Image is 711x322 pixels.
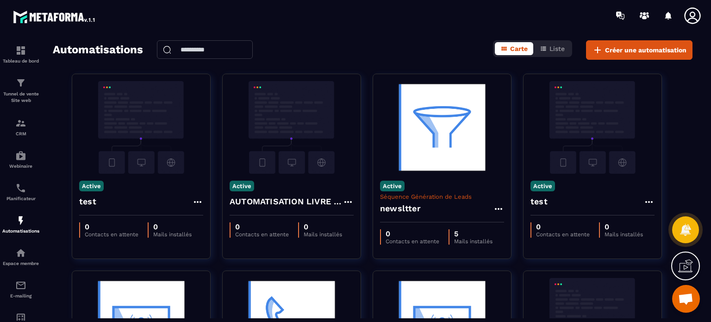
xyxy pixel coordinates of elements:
[386,238,439,245] p: Contacts en attente
[2,164,39,169] p: Webinaire
[235,231,289,238] p: Contacts en attente
[230,195,343,208] h4: AUTOMATISATION LIVRE BLANC
[304,222,342,231] p: 0
[15,280,26,291] img: email
[79,181,104,191] p: Active
[2,196,39,201] p: Planificateur
[153,222,192,231] p: 0
[380,181,405,191] p: Active
[536,231,590,238] p: Contacts en attente
[230,181,254,191] p: Active
[605,231,643,238] p: Mails installés
[605,222,643,231] p: 0
[495,42,533,55] button: Carte
[53,40,143,60] h2: Automatisations
[153,231,192,238] p: Mails installés
[15,215,26,226] img: automations
[2,58,39,63] p: Tableau de bord
[530,81,655,174] img: automation-background
[2,261,39,266] p: Espace membre
[2,273,39,305] a: emailemailE-mailing
[2,143,39,176] a: automationsautomationsWebinaire
[536,222,590,231] p: 0
[549,45,565,52] span: Liste
[530,181,555,191] p: Active
[380,81,504,174] img: automation-background
[2,228,39,234] p: Automatisations
[79,81,203,174] img: automation-background
[2,131,39,136] p: CRM
[2,38,39,70] a: formationformationTableau de bord
[15,77,26,88] img: formation
[454,238,493,245] p: Mails installés
[79,195,96,208] h4: test
[586,40,692,60] button: Créer une automatisation
[386,229,439,238] p: 0
[85,231,138,238] p: Contacts en attente
[15,150,26,161] img: automations
[304,231,342,238] p: Mails installés
[85,222,138,231] p: 0
[380,193,504,200] p: Séquence Génération de Leads
[15,247,26,259] img: automations
[380,202,421,215] h4: newsltter
[2,208,39,240] a: automationsautomationsAutomatisations
[2,111,39,143] a: formationformationCRM
[15,45,26,56] img: formation
[2,70,39,111] a: formationformationTunnel de vente Site web
[534,42,570,55] button: Liste
[510,45,528,52] span: Carte
[605,45,686,55] span: Créer une automatisation
[530,195,548,208] h4: test
[235,222,289,231] p: 0
[13,8,96,25] img: logo
[15,118,26,129] img: formation
[2,91,39,104] p: Tunnel de vente Site web
[230,81,354,174] img: automation-background
[2,176,39,208] a: schedulerschedulerPlanificateur
[2,293,39,298] p: E-mailing
[15,183,26,194] img: scheduler
[2,240,39,273] a: automationsautomationsEspace membre
[454,229,493,238] p: 5
[672,285,700,313] div: Ouvrir le chat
